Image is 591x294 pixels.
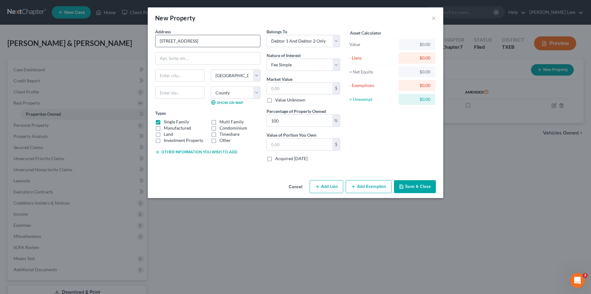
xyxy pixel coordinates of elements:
[267,76,292,82] label: Market Value
[349,41,396,48] div: Value
[155,52,260,64] input: Apt, Suite, etc...
[267,132,316,138] label: Value of Portion You Own
[164,131,173,137] label: Land
[267,115,332,126] input: 0.00
[219,125,247,131] label: Condominium
[346,180,392,193] button: Add Exemption
[275,155,308,162] label: Acquired [DATE]
[404,82,430,89] div: $0.00
[583,273,588,278] span: 3
[394,180,436,193] button: Save & Close
[310,180,343,193] button: Add Lien
[155,150,237,155] button: Other information you wish to add
[155,86,205,99] input: Enter zip...
[349,96,396,102] div: = Unexempt
[404,96,430,102] div: $0.00
[432,14,436,22] button: ×
[332,83,340,94] div: $
[275,97,305,103] label: Value Unknown
[155,35,260,47] input: Enter address...
[267,83,332,94] input: 0.00
[219,137,231,143] label: Other
[155,110,166,116] label: Types
[332,139,340,150] div: $
[211,100,243,105] a: Show on Map
[164,125,191,131] label: Manufactured
[164,119,189,125] label: Single Family
[404,55,430,61] div: $0.00
[332,115,340,126] div: %
[570,273,585,288] iframe: Intercom live chat
[267,29,287,34] span: Belongs To
[349,69,396,75] div: = Net Equity
[219,119,244,125] label: Multi Family
[267,108,326,114] label: Percentage of Property Owned
[155,29,171,34] span: Address
[267,139,332,150] input: 0.00
[404,69,430,75] div: $0.00
[155,70,204,81] input: Enter city...
[267,52,301,59] label: Nature of Interest
[284,181,307,193] button: Cancel
[164,137,203,143] label: Investment Property
[219,131,239,137] label: Timeshare
[155,14,196,22] div: New Property
[349,55,396,61] div: - Liens
[404,41,430,48] div: $0.00
[350,30,381,36] label: Asset Calculator
[349,82,396,89] div: - Exemptions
